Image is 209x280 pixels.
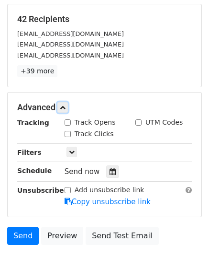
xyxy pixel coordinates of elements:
[65,167,100,176] span: Send now
[65,198,151,206] a: Copy unsubscribe link
[86,227,158,245] a: Send Test Email
[17,167,52,175] strong: Schedule
[17,52,124,59] small: [EMAIL_ADDRESS][DOMAIN_NAME]
[17,187,64,194] strong: Unsubscribe
[75,129,114,139] label: Track Clicks
[17,65,57,77] a: +39 more
[17,102,192,113] h5: Advanced
[17,41,124,48] small: [EMAIL_ADDRESS][DOMAIN_NAME]
[75,117,116,128] label: Track Opens
[17,119,49,127] strong: Tracking
[17,149,42,156] strong: Filters
[75,185,144,195] label: Add unsubscribe link
[161,234,209,280] iframe: Chat Widget
[17,30,124,37] small: [EMAIL_ADDRESS][DOMAIN_NAME]
[17,14,192,24] h5: 42 Recipients
[145,117,183,128] label: UTM Codes
[7,227,39,245] a: Send
[161,234,209,280] div: Widget de chat
[41,227,83,245] a: Preview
